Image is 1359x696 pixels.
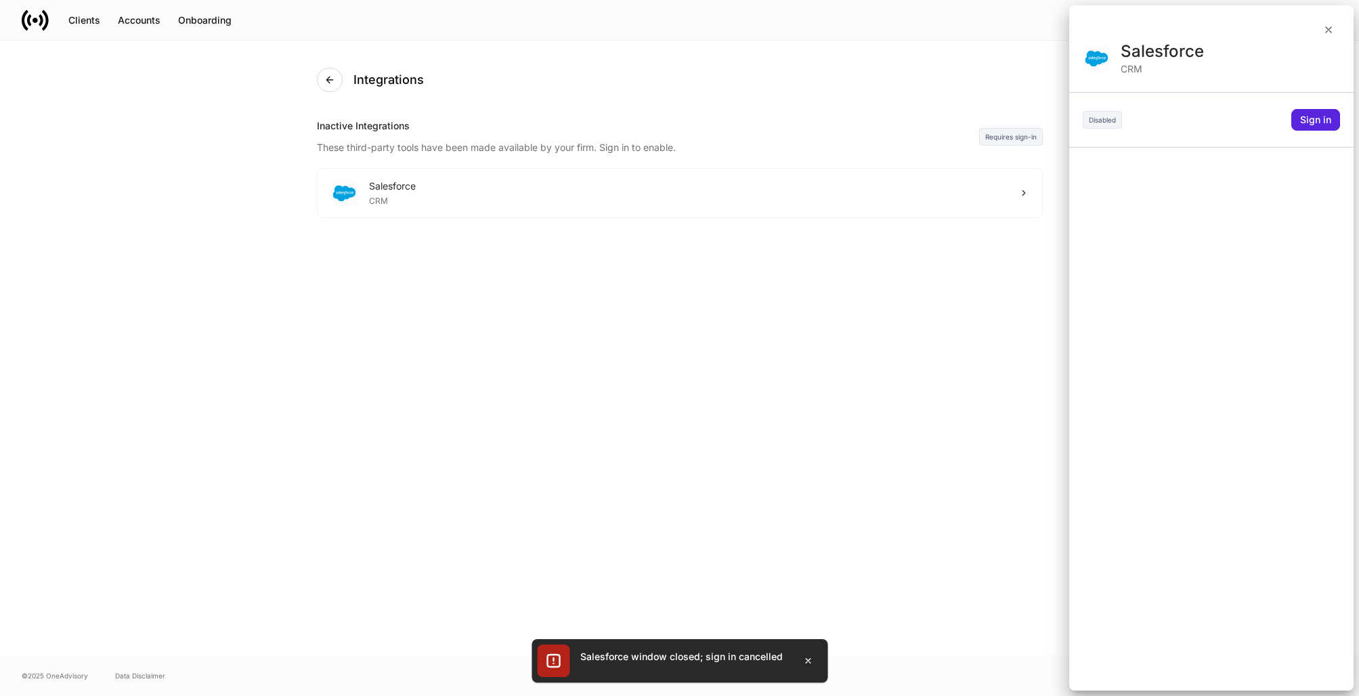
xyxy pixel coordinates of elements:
[1083,111,1122,129] div: Disabled
[1121,41,1340,62] div: Salesforce
[1291,109,1340,131] button: Sign in
[580,650,783,664] div: Salesforce window closed; sign in cancelled
[1121,62,1340,76] div: CRM
[1300,115,1331,125] div: Sign in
